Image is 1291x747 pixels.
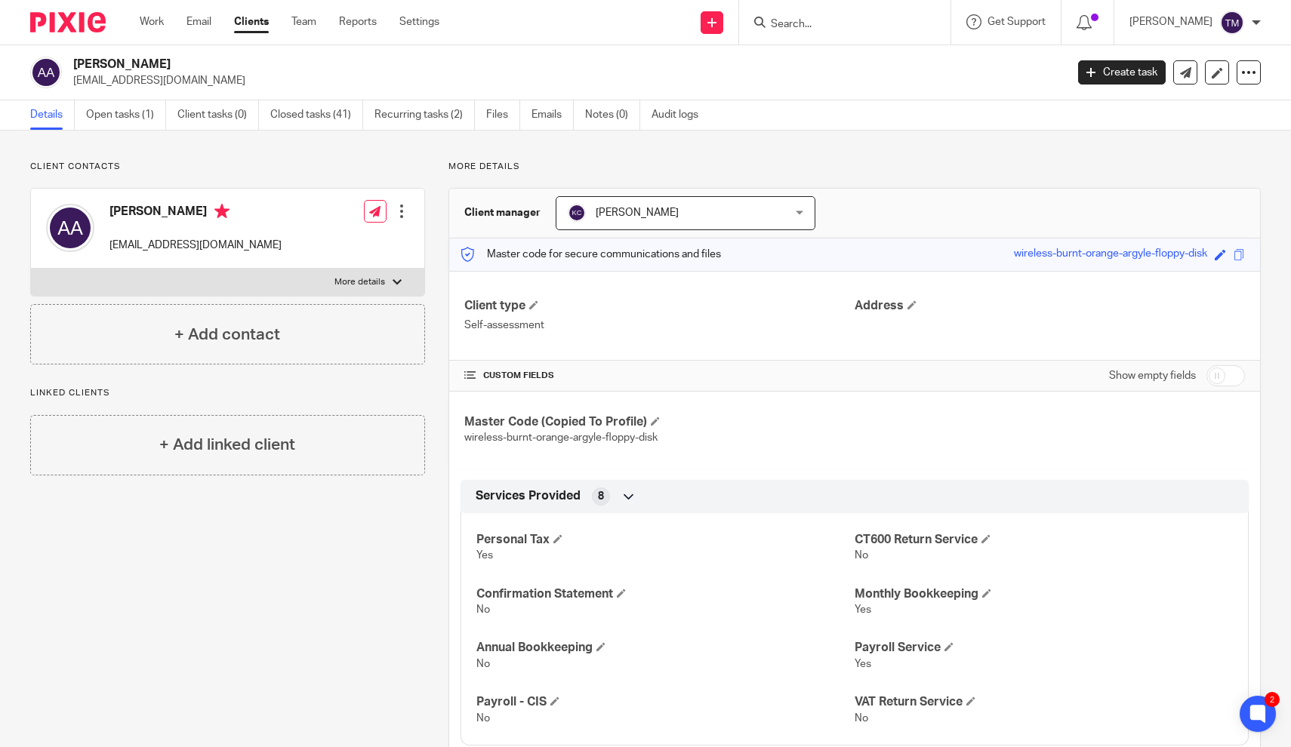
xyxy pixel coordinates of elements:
a: Closed tasks (41) [270,100,363,130]
p: Self-assessment [464,318,855,333]
a: Client tasks (0) [177,100,259,130]
p: Linked clients [30,387,425,399]
span: [PERSON_NAME] [596,207,679,218]
p: Master code for secure communications and files [461,247,721,262]
h4: Client type [464,298,855,314]
span: No [855,713,868,724]
a: Emails [531,100,574,130]
a: Open tasks (1) [86,100,166,130]
h4: Personal Tax [476,532,855,548]
span: Yes [855,659,871,669]
h4: Confirmation Statement [476,586,855,602]
span: Get Support [988,17,1046,27]
div: 2 [1265,692,1280,707]
h4: + Add linked client [159,433,295,456]
p: [EMAIL_ADDRESS][DOMAIN_NAME] [109,238,282,253]
h4: CUSTOM FIELDS [464,370,855,382]
span: No [476,604,490,615]
img: svg%3E [568,204,586,222]
span: 8 [598,489,604,504]
h4: CT600 Return Service [855,532,1233,548]
a: Notes (0) [585,100,640,130]
img: Pixie [30,12,106,32]
a: Email [186,14,211,29]
img: svg%3E [1220,11,1244,35]
a: Reports [339,14,377,29]
a: Audit logs [652,100,710,130]
p: More details [334,276,385,288]
h4: Address [855,298,1245,314]
i: Primary [214,204,230,219]
img: svg%3E [46,204,94,252]
p: Client contacts [30,161,425,173]
a: Clients [234,14,269,29]
h4: Annual Bookkeeping [476,640,855,656]
img: svg%3E [30,57,62,88]
span: Yes [476,550,493,561]
span: No [476,713,490,724]
h4: + Add contact [174,323,280,346]
span: Services Provided [476,488,581,504]
h3: Client manager [464,205,541,220]
h4: Payroll - CIS [476,694,855,710]
a: Details [30,100,75,130]
h4: VAT Return Service [855,694,1233,710]
a: Team [291,14,316,29]
h4: Payroll Service [855,640,1233,656]
p: More details [448,161,1261,173]
p: [PERSON_NAME] [1129,14,1212,29]
a: Settings [399,14,439,29]
span: Yes [855,604,871,615]
h2: [PERSON_NAME] [73,57,859,72]
div: wireless-burnt-orange-argyle-floppy-disk [1014,246,1207,263]
span: No [855,550,868,561]
h4: [PERSON_NAME] [109,204,282,223]
h4: Master Code (Copied To Profile) [464,414,855,430]
a: Recurring tasks (2) [374,100,475,130]
input: Search [769,18,905,32]
label: Show empty fields [1109,368,1196,383]
p: [EMAIL_ADDRESS][DOMAIN_NAME] [73,73,1055,88]
span: No [476,659,490,669]
h4: Monthly Bookkeeping [855,586,1233,602]
a: Work [140,14,164,29]
span: wireless-burnt-orange-argyle-floppy-disk [464,432,658,443]
a: Create task [1078,60,1166,85]
a: Files [486,100,520,130]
